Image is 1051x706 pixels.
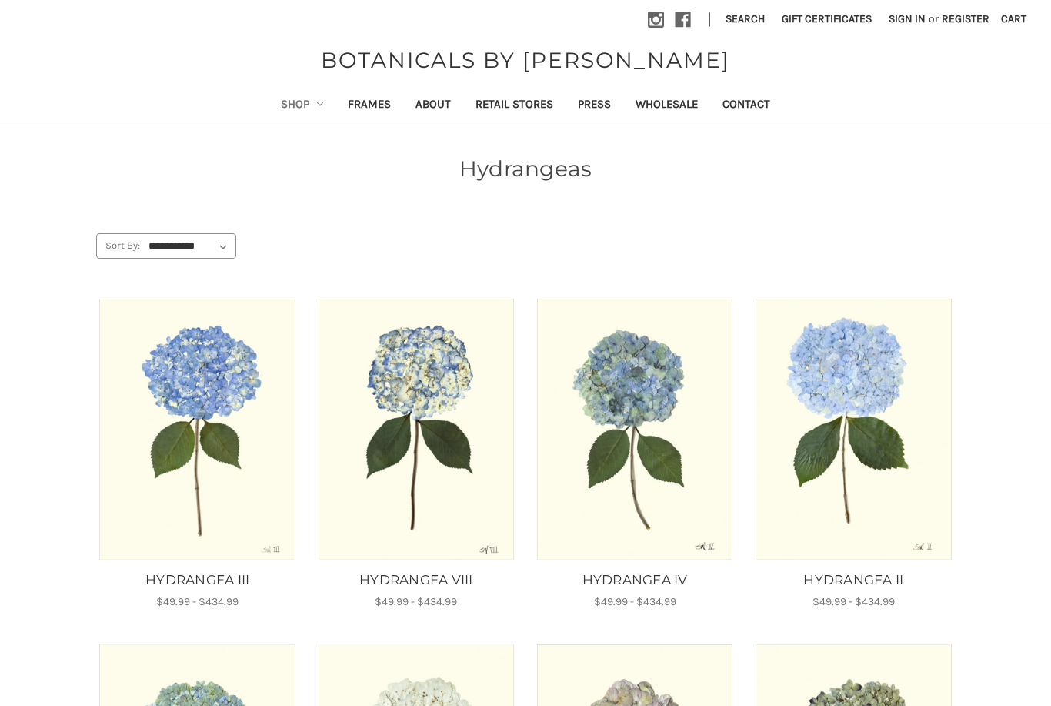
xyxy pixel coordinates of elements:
a: HYDRANGEA VIII, Price range from $49.99 to $434.99 [317,299,515,560]
img: Unframed [755,299,953,560]
a: About [403,87,463,125]
a: HYDRANGEA IV, Price range from $49.99 to $434.99 [536,299,734,560]
a: Contact [710,87,782,125]
a: Frames [335,87,403,125]
img: Unframed [536,299,734,560]
a: Wholesale [623,87,710,125]
label: Sort By: [97,234,140,257]
a: Retail Stores [463,87,566,125]
span: $49.99 - $434.99 [375,595,457,608]
a: Shop [269,87,336,125]
span: $49.99 - $434.99 [812,595,895,608]
h1: Hydrangeas [96,152,955,185]
span: $49.99 - $434.99 [594,595,676,608]
a: Press [566,87,623,125]
a: BOTANICALS BY [PERSON_NAME] [313,44,738,76]
img: Unframed [98,299,296,560]
a: HYDRANGEA VIII, Price range from $49.99 to $434.99 [315,570,517,591]
a: HYDRANGEA III, Price range from $49.99 to $434.99 [98,299,296,560]
img: Unframed [317,299,515,560]
span: $49.99 - $434.99 [156,595,239,608]
a: HYDRANGEA II, Price range from $49.99 to $434.99 [752,570,955,591]
li: | [702,8,717,32]
a: HYDRANGEA IV, Price range from $49.99 to $434.99 [534,570,736,591]
span: Cart [1001,12,1026,25]
a: HYDRANGEA II, Price range from $49.99 to $434.99 [755,299,953,560]
a: HYDRANGEA III, Price range from $49.99 to $434.99 [96,570,299,591]
span: or [927,11,940,27]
